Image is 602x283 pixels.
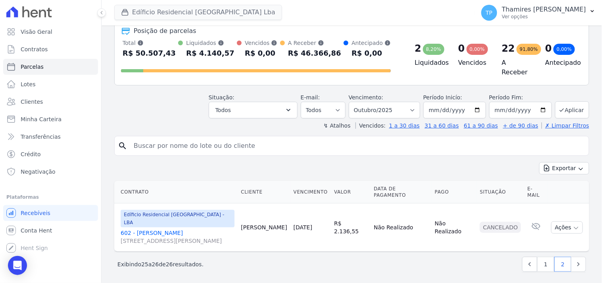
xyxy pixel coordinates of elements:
span: Minha Carteira [21,115,62,123]
div: A Receber [288,39,341,47]
button: Edíficio Residencial [GEOGRAPHIC_DATA] Lba [114,5,282,20]
a: + de 90 dias [503,122,539,129]
a: 2 [554,257,571,272]
input: Buscar por nome do lote ou do cliente [129,138,586,154]
span: Negativação [21,168,56,176]
a: Transferências [3,129,98,145]
th: Contrato [114,181,238,204]
a: Next [571,257,586,272]
a: 1 [537,257,554,272]
th: Situação [477,181,524,204]
a: Recebíveis [3,205,98,221]
div: 0,00% [467,44,488,55]
a: Clientes [3,94,98,110]
a: 1 a 30 dias [389,122,420,129]
label: ↯ Atalhos [323,122,350,129]
div: R$ 0,00 [245,47,277,60]
td: [PERSON_NAME] [238,204,290,252]
label: Vencimento: [349,94,383,101]
div: 2 [415,42,421,55]
th: E-mail [524,181,548,204]
button: Ações [551,221,583,234]
div: 91,80% [517,44,541,55]
a: ✗ Limpar Filtros [542,122,589,129]
span: 26 [152,261,159,267]
a: Visão Geral [3,24,98,40]
span: Conta Hent [21,227,52,235]
a: Previous [522,257,537,272]
p: Thamires [PERSON_NAME] [502,6,586,14]
th: Cliente [238,181,290,204]
span: Edíficio Residencial [GEOGRAPHIC_DATA] - LBA [121,210,235,227]
span: 26 [166,261,173,267]
span: Contratos [21,45,48,53]
td: Não Realizado [371,204,432,252]
div: R$ 50.507,43 [123,47,176,60]
th: Valor [331,181,371,204]
div: 8,20% [423,44,444,55]
div: Total [123,39,176,47]
i: search [118,141,127,151]
div: 0 [458,42,465,55]
span: Parcelas [21,63,44,71]
div: Plataformas [6,192,95,202]
span: [STREET_ADDRESS][PERSON_NAME] [121,237,235,245]
label: E-mail: [301,94,320,101]
p: Exibindo a de resultados. [117,260,204,268]
a: Conta Hent [3,223,98,238]
a: 602 - [PERSON_NAME][STREET_ADDRESS][PERSON_NAME] [121,229,235,245]
td: Não Realizado [432,204,477,252]
button: Exportar [539,162,589,174]
label: Período Inicío: [423,94,462,101]
div: Vencidos [245,39,277,47]
a: Negativação [3,164,98,180]
div: Open Intercom Messenger [8,256,27,275]
span: Visão Geral [21,28,52,36]
div: R$ 0,00 [352,47,391,60]
th: Data de Pagamento [371,181,432,204]
h4: Antecipado [545,58,576,68]
button: TP Thamires [PERSON_NAME] Ver opções [475,2,602,24]
label: Período Fim: [489,93,552,102]
span: Recebíveis [21,209,50,217]
a: Lotes [3,76,98,92]
button: Aplicar [555,101,589,118]
div: Liquidados [186,39,234,47]
label: Vencidos: [356,122,386,129]
div: R$ 46.366,86 [288,47,341,60]
div: 0 [545,42,552,55]
div: 22 [502,42,515,55]
span: Transferências [21,133,61,141]
div: Posição de parcelas [134,26,196,36]
button: Todos [209,102,298,118]
p: Ver opções [502,14,586,20]
th: Vencimento [290,181,331,204]
h4: Vencidos [458,58,489,68]
span: 25 [141,261,148,267]
a: Crédito [3,146,98,162]
div: R$ 4.140,57 [186,47,234,60]
a: 61 a 90 dias [464,122,498,129]
a: [DATE] [294,224,312,231]
a: 31 a 60 dias [425,122,459,129]
a: Minha Carteira [3,111,98,127]
span: Crédito [21,150,41,158]
div: Cancelado [480,222,521,233]
span: Clientes [21,98,43,106]
label: Situação: [209,94,235,101]
span: Lotes [21,80,36,88]
th: Pago [432,181,477,204]
h4: Liquidados [415,58,446,68]
div: 0,00% [554,44,575,55]
a: Contratos [3,41,98,57]
span: Todos [215,105,231,115]
div: Antecipado [352,39,391,47]
span: TP [486,10,492,16]
a: Parcelas [3,59,98,75]
h4: A Receber [502,58,533,77]
td: R$ 2.136,55 [331,204,371,252]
